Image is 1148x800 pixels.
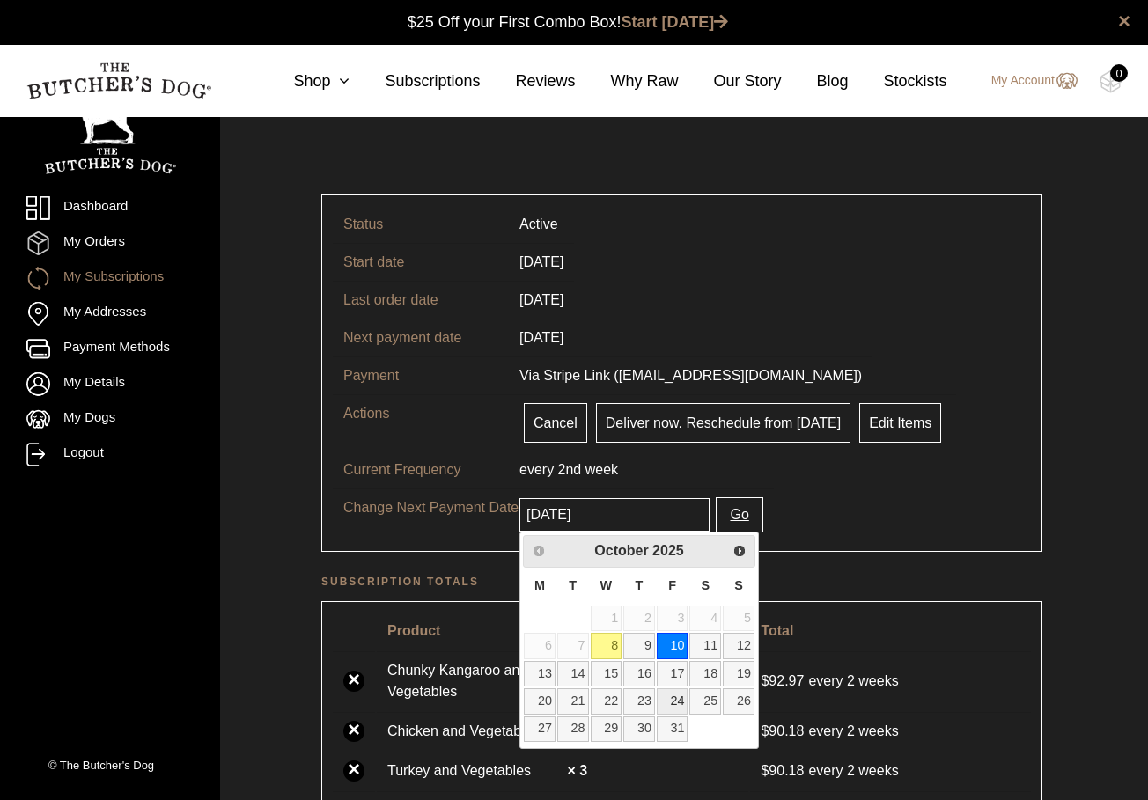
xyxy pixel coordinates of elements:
[26,372,194,396] a: My Details
[716,497,762,532] button: Go
[591,661,622,686] a: 15
[387,660,563,702] a: Chunky Kangaroo and Vegetables
[657,716,688,742] a: 31
[689,633,721,658] a: 11
[761,723,808,738] span: 90.18
[343,671,364,692] a: ×
[44,91,176,174] img: TBD_Portrait_Logo_White.png
[377,613,748,650] th: Product
[524,688,556,714] a: 20
[557,716,589,742] a: 28
[623,633,655,658] a: 9
[519,368,862,383] span: Via Stripe Link ([EMAIL_ADDRESS][DOMAIN_NAME])
[557,661,589,686] a: 14
[623,688,655,714] a: 23
[333,356,509,394] td: Payment
[321,573,1042,591] h2: Subscription totals
[519,462,581,477] span: every 2nd
[636,578,644,592] span: Thursday
[387,721,563,742] a: Chicken and Vegetables
[567,763,587,778] strong: × 3
[596,403,850,443] a: Deliver now. Reschedule from [DATE]
[657,633,688,658] a: 10
[668,578,676,592] span: Friday
[509,206,569,243] td: Active
[689,661,721,686] a: 18
[750,752,1031,789] td: every 2 weeks
[723,633,754,658] a: 12
[576,70,679,93] a: Why Raw
[343,459,519,481] p: Current Frequency
[26,337,194,361] a: Payment Methods
[761,723,769,738] span: $
[622,13,729,31] a: Start [DATE]
[974,70,1078,92] a: My Account
[750,613,1031,650] th: Total
[524,403,587,443] a: Cancel
[1100,70,1122,93] img: TBD_Cart-Empty.png
[509,319,574,356] td: [DATE]
[723,688,754,714] a: 26
[524,661,556,686] a: 13
[750,651,1031,710] td: every 2 weeks
[727,538,753,563] a: Next
[333,319,509,356] td: Next payment date
[859,403,941,443] a: Edit Items
[350,70,480,93] a: Subscriptions
[26,267,194,290] a: My Subscriptions
[480,70,575,93] a: Reviews
[26,443,194,466] a: Logout
[1110,64,1128,82] div: 0
[26,407,194,431] a: My Dogs
[657,688,688,714] a: 24
[594,543,648,558] span: October
[657,661,688,686] a: 17
[652,543,684,558] span: 2025
[333,206,509,243] td: Status
[26,196,194,220] a: Dashboard
[509,281,574,319] td: [DATE]
[623,661,655,686] a: 16
[701,578,710,592] span: Saturday
[761,673,769,688] span: $
[849,70,947,93] a: Stockists
[343,497,519,518] p: Change Next Payment Date
[343,760,364,782] a: ×
[343,721,364,742] a: ×
[333,281,509,319] td: Last order date
[333,394,509,451] td: Actions
[689,688,721,714] a: 25
[524,716,556,742] a: 27
[600,578,613,592] span: Wednesday
[750,712,1031,750] td: every 2 weeks
[723,661,754,686] a: 19
[761,763,808,778] span: 90.18
[333,243,509,281] td: Start date
[557,688,589,714] a: 21
[591,633,622,658] a: 8
[387,760,563,782] a: Turkey and Vegetables
[591,688,622,714] a: 22
[509,243,574,281] td: [DATE]
[761,673,808,688] span: 92.97
[591,716,622,742] a: 29
[258,70,350,93] a: Shop
[534,578,545,592] span: Monday
[623,716,655,742] a: 30
[585,462,618,477] span: week
[734,578,743,592] span: Sunday
[26,231,194,255] a: My Orders
[569,578,577,592] span: Tuesday
[782,70,849,93] a: Blog
[26,302,194,326] a: My Addresses
[1118,11,1130,32] a: close
[761,763,769,778] span: $
[732,544,747,558] span: Next
[679,70,782,93] a: Our Story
